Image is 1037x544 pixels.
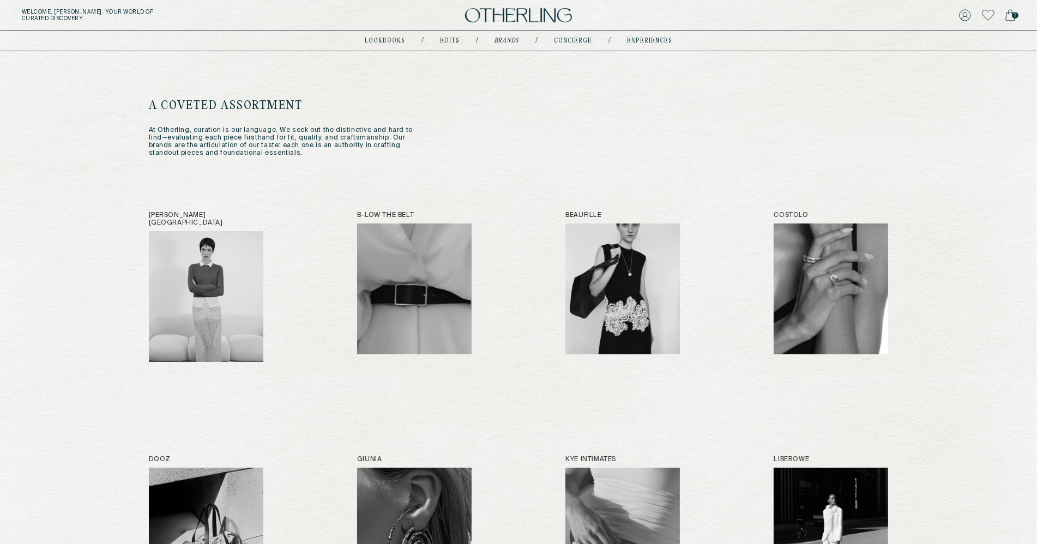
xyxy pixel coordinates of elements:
[357,211,472,362] a: B-low the Belt
[440,38,460,44] a: Edits
[535,37,538,45] div: /
[565,223,680,354] img: Beaufille
[357,223,472,354] img: B-low the Belt
[554,38,592,44] a: concierge
[608,37,611,45] div: /
[149,126,421,157] p: At Otherling, curation is our language. We seek out the distinctive and hard to find—evaluating e...
[149,211,263,362] a: [PERSON_NAME][GEOGRAPHIC_DATA]
[627,38,672,44] a: experiences
[1005,8,1015,23] a: 2
[495,38,519,44] a: Brands
[774,211,888,219] h2: Costolo
[149,98,421,113] h1: A COVETED ASSORTMENT
[149,231,263,362] img: Alfie Paris
[565,211,680,219] h2: Beaufille
[565,456,680,463] h2: Kye Intimates
[357,211,472,219] h2: B-low the Belt
[1012,12,1018,19] span: 2
[774,456,888,463] h2: Liberowe
[149,456,263,463] h2: Dooz
[476,37,478,45] div: /
[774,211,888,362] a: Costolo
[357,456,472,463] h2: Giunia
[421,37,424,45] div: /
[22,9,320,22] h5: Welcome, [PERSON_NAME] . Your world of curated discovery.
[565,211,680,362] a: Beaufille
[774,223,888,354] img: Costolo
[149,211,263,227] h2: [PERSON_NAME][GEOGRAPHIC_DATA]
[465,8,572,23] img: logo
[365,38,405,44] a: lookbooks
